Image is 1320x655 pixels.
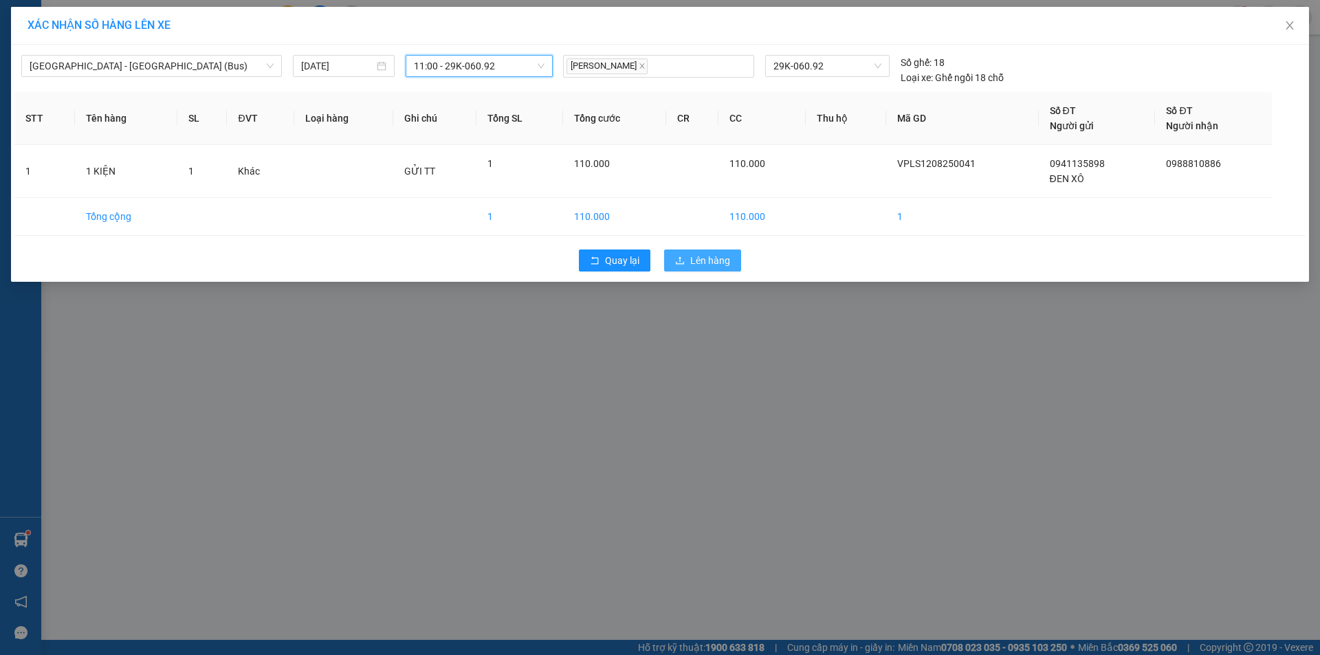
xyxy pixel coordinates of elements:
th: ĐVT [227,92,294,145]
span: rollback [590,256,599,267]
span: Số ĐT [1166,105,1192,116]
th: Loại hàng [294,92,393,145]
span: Số ĐT [1050,105,1076,116]
span: VPLS1208250041 [897,158,976,169]
span: XÁC NHẬN SỐ HÀNG LÊN XE [27,19,170,32]
div: 18 [901,55,945,70]
input: 12/08/2025 [301,58,374,74]
span: Lên hàng [690,253,730,268]
th: SL [177,92,228,145]
td: 1 [886,198,1038,236]
button: uploadLên hàng [664,249,741,271]
span: Số ghế: [901,55,932,70]
th: Ghi chú [393,92,476,145]
span: Lạng Sơn - Hà Nội (Bus) [30,56,274,76]
span: 1 [487,158,493,169]
span: 110.000 [729,158,765,169]
span: 29K-060.92 [773,56,881,76]
td: 110.000 [718,198,806,236]
span: [PERSON_NAME] [566,58,648,74]
th: Thu hộ [806,92,886,145]
span: 1 [188,166,194,177]
span: Người nhận [1166,120,1218,131]
th: CC [718,92,806,145]
span: Người gửi [1050,120,1094,131]
td: Khác [227,145,294,198]
th: Tổng SL [476,92,563,145]
th: CR [666,92,718,145]
span: close [1284,20,1295,31]
th: Tên hàng [75,92,177,145]
th: Tổng cước [563,92,666,145]
th: Mã GD [886,92,1038,145]
span: close [639,63,646,69]
span: 11:00 - 29K-060.92 [414,56,544,76]
span: 110.000 [574,158,610,169]
td: 1 [14,145,75,198]
span: GỬI TT [404,166,435,177]
span: 0941135898 [1050,158,1105,169]
span: 0988810886 [1166,158,1221,169]
button: rollbackQuay lại [579,249,650,271]
td: 110.000 [563,198,666,236]
button: Close [1270,7,1309,45]
div: Ghế ngồi 18 chỗ [901,70,1004,85]
td: 1 KIỆN [75,145,177,198]
span: Loại xe: [901,70,933,85]
span: Quay lại [605,253,639,268]
td: 1 [476,198,563,236]
td: Tổng cộng [75,198,177,236]
span: ĐEN XÔ [1050,173,1084,184]
th: STT [14,92,75,145]
span: upload [675,256,685,267]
